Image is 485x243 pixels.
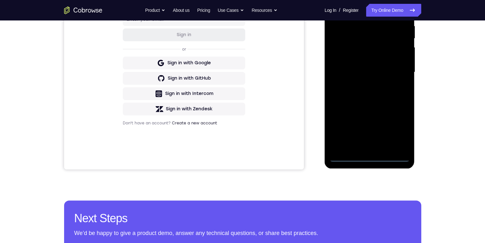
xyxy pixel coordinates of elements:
[64,6,102,14] a: Go to the home page
[343,4,358,17] a: Register
[339,6,340,14] span: /
[101,135,149,142] div: Sign in with Intercom
[59,165,181,170] p: Don't have an account?
[103,105,147,111] div: Sign in with Google
[59,132,181,145] button: Sign in with Intercom
[145,4,165,17] button: Product
[366,4,421,17] a: Try Online Demo
[197,4,210,17] a: Pricing
[218,4,244,17] button: Use Cases
[59,147,181,160] button: Sign in with Zendesk
[59,117,181,129] button: Sign in with GitHub
[252,4,277,17] button: Resources
[74,211,411,226] h2: Next Steps
[108,166,153,170] a: Create a new account
[117,91,123,97] p: or
[104,120,147,126] div: Sign in with GitHub
[74,229,411,238] p: We’d be happy to give a product demo, answer any technical questions, or share best practices.
[173,4,189,17] a: About us
[325,4,336,17] a: Log In
[59,101,181,114] button: Sign in with Google
[102,151,149,157] div: Sign in with Zendesk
